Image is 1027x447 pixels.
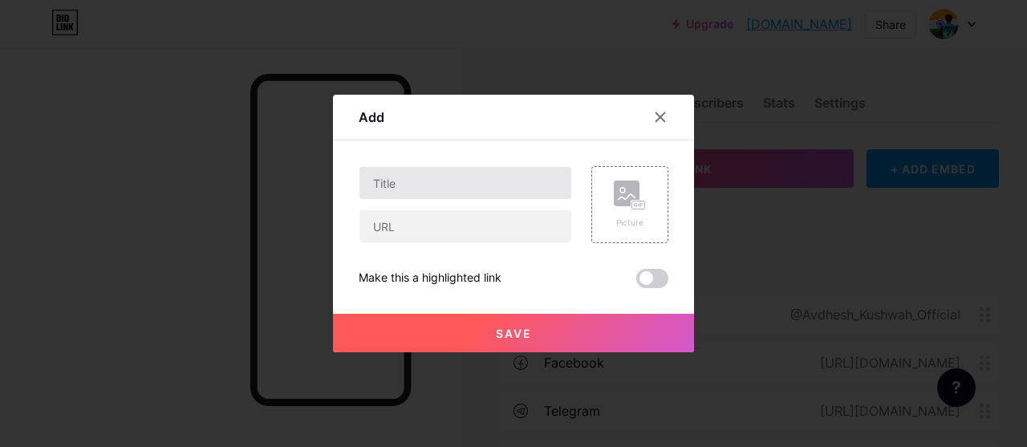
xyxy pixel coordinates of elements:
[333,314,694,352] button: Save
[496,327,532,340] span: Save
[359,167,571,199] input: Title
[359,210,571,242] input: URL
[359,269,501,288] div: Make this a highlighted link
[614,217,646,229] div: Picture
[359,108,384,127] div: Add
